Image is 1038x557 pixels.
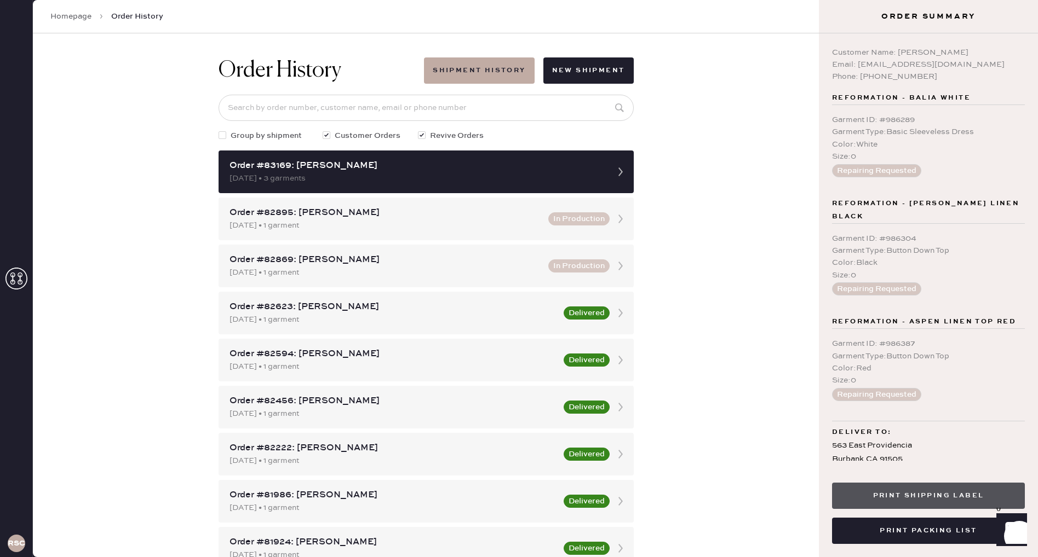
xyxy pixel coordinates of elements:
div: [DATE] • 1 garment [230,219,542,231]
div: [DATE] • 1 garment [230,314,557,326]
div: Order #82222: [PERSON_NAME] [230,442,557,455]
button: Repairing Requested [832,282,921,295]
button: Delivered [564,542,610,555]
div: # 62627 Lexi [PERSON_NAME] [EMAIL_ADDRESS][DOMAIN_NAME] [35,122,1001,161]
input: Search by order number, customer name, email or phone number [219,95,634,121]
th: QTY [941,178,1001,192]
div: [DATE] • 1 garment [230,361,557,373]
div: Garment ID : # 986304 [832,233,1025,245]
button: New Shipment [543,57,634,84]
div: Order #82456: [PERSON_NAME] [230,394,557,408]
div: Order #82594: [PERSON_NAME] [230,347,557,361]
a: Print Shipping Label [832,490,1025,500]
div: Garment Type : Button Down Top [832,245,1025,257]
div: Order #81924: [PERSON_NAME] [230,536,557,549]
span: Group by shipment [231,130,302,142]
div: [DATE] • 3 garments [230,172,603,184]
button: In Production [548,212,610,225]
td: 1 [941,221,1001,235]
div: Size : 0 [832,374,1025,386]
button: Delivered [564,401,610,414]
div: Customer Name: [PERSON_NAME] [832,47,1025,59]
div: Customer information [35,109,1001,122]
div: Order #82869: [PERSON_NAME] [230,253,542,266]
span: Reformation - Aspen Linen Top Red [832,315,1016,328]
th: Description [130,178,941,192]
div: [DATE] • 1 garment [230,455,557,467]
div: Size : 0 [832,269,1025,281]
td: 986289 [35,221,130,235]
button: Print Packing List [832,518,1025,544]
td: 986387 [35,192,130,206]
td: 1 [941,192,1001,206]
h1: Order History [219,57,341,84]
div: Order #82623: [PERSON_NAME] [230,300,557,314]
div: [DATE] • 1 garment [230,266,542,278]
div: Phone: [PHONE_NUMBER] [832,71,1025,83]
div: Garment Type : Button Down Top [832,350,1025,362]
div: [DATE] • 1 garment [230,408,557,420]
button: Repairing Requested [832,388,921,401]
button: Delivered [564,448,610,461]
h3: RSCA [8,539,25,547]
th: ID [35,178,130,192]
div: Order # 83169 [35,79,1001,92]
td: 1 [941,206,1001,221]
button: Print Shipping Label [832,483,1025,509]
div: [DATE] • 1 garment [230,502,557,514]
div: 563 East Providencia Burbank , CA 91505 [832,439,1025,466]
h3: Order Summary [819,11,1038,22]
button: Delivered [564,353,610,367]
button: Shipment History [424,57,534,84]
span: Customer Orders [335,130,400,142]
td: Basic Sleeveless Dress - Reformation - Balia White - Size: 0 [130,221,941,235]
div: Size : 0 [832,150,1025,163]
div: Order #81986: [PERSON_NAME] [230,489,557,502]
div: Garment ID : # 986387 [832,338,1025,350]
div: Color : Red [832,362,1025,374]
span: Reformation - Balia White [832,91,971,105]
span: Reformation - [PERSON_NAME] Linen Black [832,197,1025,223]
a: Homepage [50,11,91,22]
div: Garment Type : Basic Sleeveless Dress [832,126,1025,138]
button: Repairing Requested [832,164,921,177]
span: Order History [111,11,163,22]
div: Packing list [35,66,1001,79]
div: Color : White [832,138,1025,150]
td: 986304 [35,206,130,221]
div: Order #82895: [PERSON_NAME] [230,206,542,219]
iframe: Front Chat [986,508,1033,555]
div: Order #83169: [PERSON_NAME] [230,159,603,172]
span: Revive Orders [430,130,484,142]
td: Button Down Top - Reformation - Aspen Linen Top Red - Size: 0 [130,192,941,206]
td: Button Down Top - Reformation - [PERSON_NAME] Black - Size: 0 [130,206,941,221]
div: Email: [EMAIL_ADDRESS][DOMAIN_NAME] [832,59,1025,71]
span: Deliver to: [832,426,891,439]
div: Color : Black [832,257,1025,269]
button: In Production [548,259,610,272]
div: Garment ID : # 986289 [832,114,1025,126]
button: Delivered [564,306,610,320]
button: Delivered [564,495,610,508]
